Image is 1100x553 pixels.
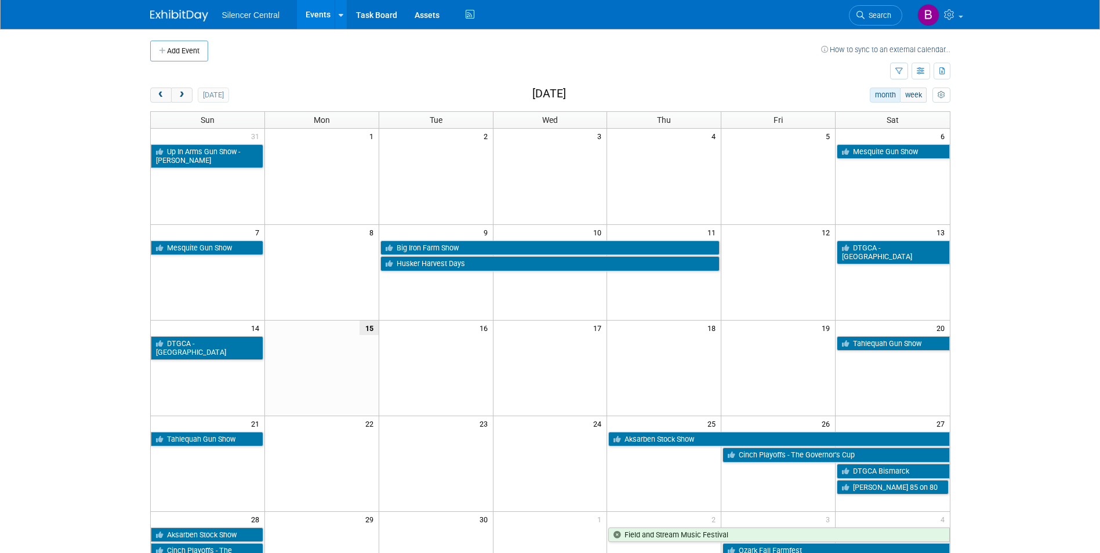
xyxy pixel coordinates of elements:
button: [DATE] [198,88,228,103]
span: 15 [360,321,379,335]
a: Field and Stream Music Festival [608,527,949,543]
span: 7 [254,225,264,239]
a: DTGCA - [GEOGRAPHIC_DATA] [151,336,263,360]
span: 2 [482,129,493,143]
a: How to sync to an external calendar... [821,45,950,54]
button: month [870,88,901,103]
img: ExhibitDay [150,10,208,21]
span: 21 [250,416,264,431]
a: Aksarben Stock Show [151,527,263,543]
span: 5 [825,129,835,143]
span: 3 [596,129,607,143]
span: Thu [657,115,671,125]
a: Cinch Playoffs - The Governor’s Cup [723,448,949,463]
span: Tue [430,115,442,125]
a: Mesquite Gun Show [837,144,949,159]
a: DTGCA Bismarck [837,464,949,479]
span: 24 [592,416,607,431]
a: Up In Arms Gun Show - [PERSON_NAME] [151,144,263,168]
a: Big Iron Farm Show [380,241,720,256]
button: myCustomButton [932,88,950,103]
span: 6 [939,129,950,143]
span: Search [865,11,891,20]
span: 13 [935,225,950,239]
span: 1 [596,512,607,526]
span: 26 [821,416,835,431]
span: 2 [710,512,721,526]
span: 22 [364,416,379,431]
span: 25 [706,416,721,431]
span: 31 [250,129,264,143]
span: 8 [368,225,379,239]
span: 27 [935,416,950,431]
button: next [171,88,193,103]
span: Sun [201,115,215,125]
span: 4 [710,129,721,143]
span: Fri [774,115,783,125]
a: Search [849,5,902,26]
span: Mon [314,115,330,125]
span: Silencer Central [222,10,280,20]
span: 30 [478,512,493,526]
span: 10 [592,225,607,239]
span: 23 [478,416,493,431]
a: Tahlequah Gun Show [151,432,263,447]
a: Husker Harvest Days [380,256,720,271]
button: Add Event [150,41,208,61]
span: 14 [250,321,264,335]
span: 9 [482,225,493,239]
span: 16 [478,321,493,335]
a: [PERSON_NAME] 85 on 80 [837,480,948,495]
span: 1 [368,129,379,143]
button: week [900,88,927,103]
span: 3 [825,512,835,526]
span: Sat [887,115,899,125]
span: 17 [592,321,607,335]
span: Wed [542,115,558,125]
i: Personalize Calendar [938,92,945,99]
a: Aksarben Stock Show [608,432,949,447]
span: 4 [939,512,950,526]
span: 20 [935,321,950,335]
a: Mesquite Gun Show [151,241,263,256]
button: prev [150,88,172,103]
span: 29 [364,512,379,526]
span: 28 [250,512,264,526]
a: Tahlequah Gun Show [837,336,949,351]
span: 12 [821,225,835,239]
span: 19 [821,321,835,335]
span: 11 [706,225,721,239]
a: DTGCA - [GEOGRAPHIC_DATA] [837,241,949,264]
span: 18 [706,321,721,335]
h2: [DATE] [532,88,566,100]
img: Billee Page [917,4,939,26]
